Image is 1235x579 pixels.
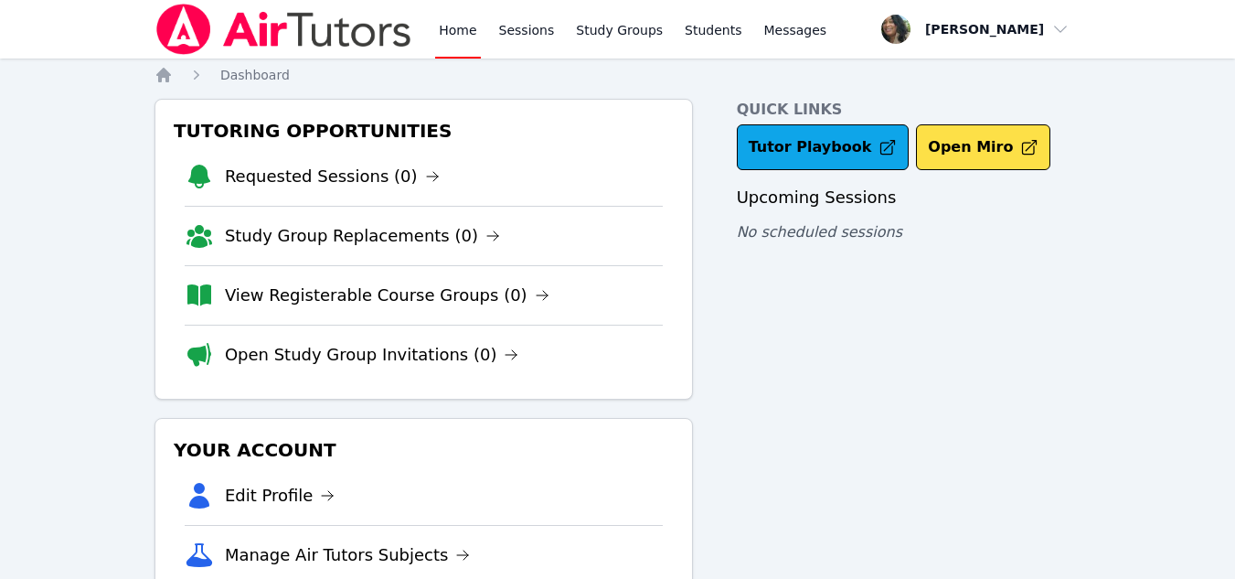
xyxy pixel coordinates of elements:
[737,124,910,170] a: Tutor Playbook
[737,99,1081,121] h4: Quick Links
[225,542,471,568] a: Manage Air Tutors Subjects
[154,4,413,55] img: Air Tutors
[916,124,1050,170] button: Open Miro
[170,434,677,466] h3: Your Account
[220,68,290,82] span: Dashboard
[220,66,290,84] a: Dashboard
[225,223,500,249] a: Study Group Replacements (0)
[170,114,677,147] h3: Tutoring Opportunities
[154,66,1081,84] nav: Breadcrumb
[225,483,335,509] a: Edit Profile
[225,283,549,308] a: View Registerable Course Groups (0)
[225,342,519,368] a: Open Study Group Invitations (0)
[737,223,902,241] span: No scheduled sessions
[737,185,1081,210] h3: Upcoming Sessions
[764,21,827,39] span: Messages
[225,164,440,189] a: Requested Sessions (0)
